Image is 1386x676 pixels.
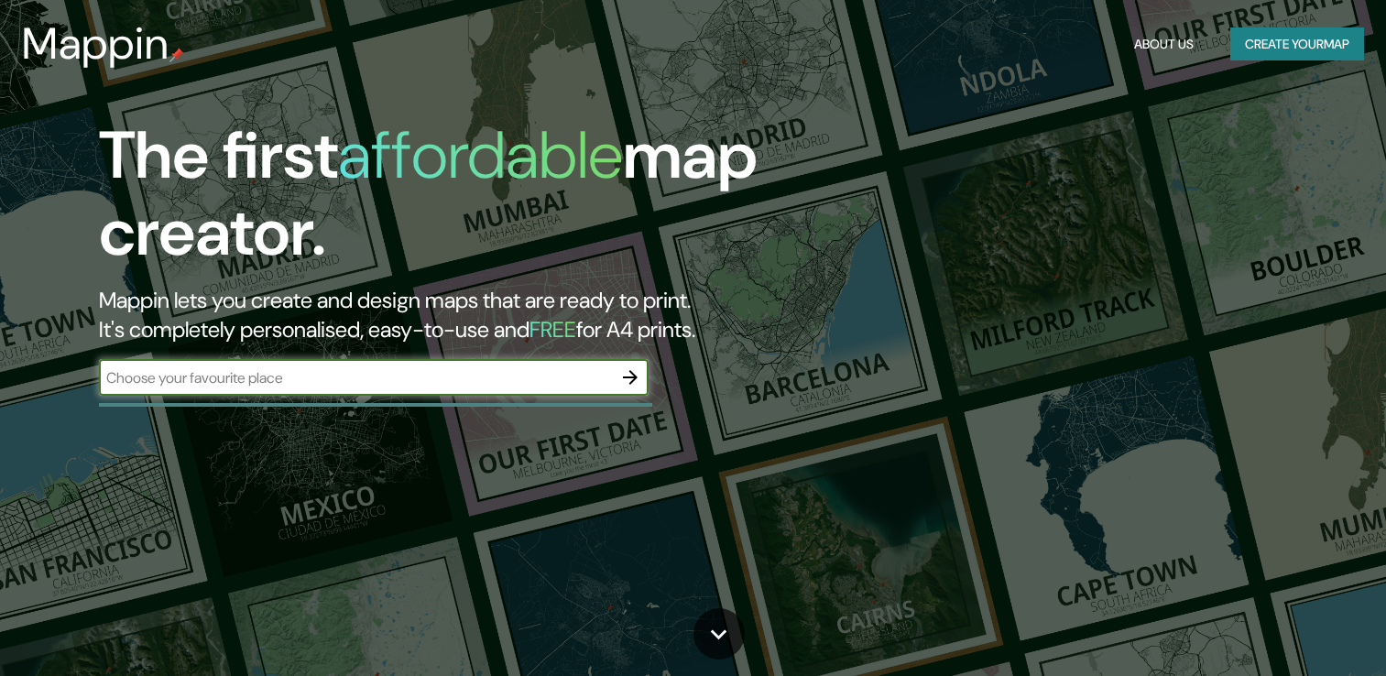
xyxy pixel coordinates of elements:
h2: Mappin lets you create and design maps that are ready to print. It's completely personalised, eas... [99,286,792,344]
img: mappin-pin [169,48,184,62]
button: Create yourmap [1230,27,1364,61]
input: Choose your favourite place [99,367,612,388]
h5: FREE [529,315,576,343]
h1: The first map creator. [99,117,792,286]
h3: Mappin [22,18,169,70]
button: About Us [1127,27,1201,61]
h1: affordable [338,113,623,198]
